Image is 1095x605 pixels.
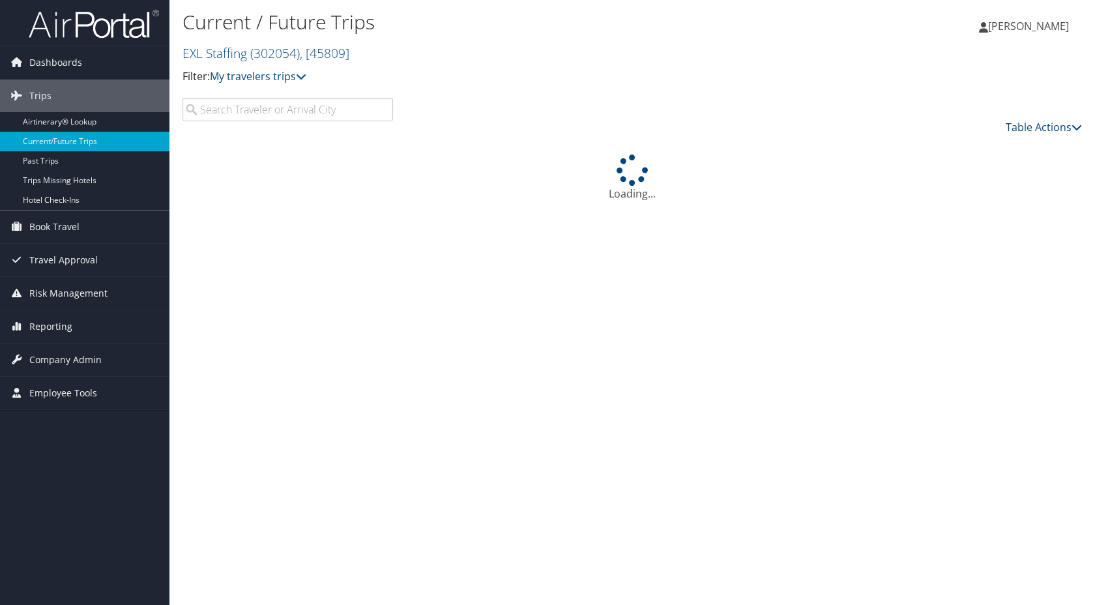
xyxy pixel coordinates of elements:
[979,7,1082,46] a: [PERSON_NAME]
[182,44,349,62] a: EXL Staffing
[29,244,98,276] span: Travel Approval
[29,344,102,376] span: Company Admin
[182,155,1082,201] div: Loading...
[29,277,108,310] span: Risk Management
[250,44,300,62] span: ( 302054 )
[210,69,306,83] a: My travelers trips
[29,211,80,243] span: Book Travel
[182,68,782,85] p: Filter:
[29,80,51,112] span: Trips
[182,98,393,121] input: Search Traveler or Arrival City
[300,44,349,62] span: , [ 45809 ]
[988,19,1069,33] span: [PERSON_NAME]
[182,8,782,36] h1: Current / Future Trips
[29,310,72,343] span: Reporting
[29,377,97,409] span: Employee Tools
[29,46,82,79] span: Dashboards
[29,8,159,39] img: airportal-logo.png
[1006,120,1082,134] a: Table Actions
